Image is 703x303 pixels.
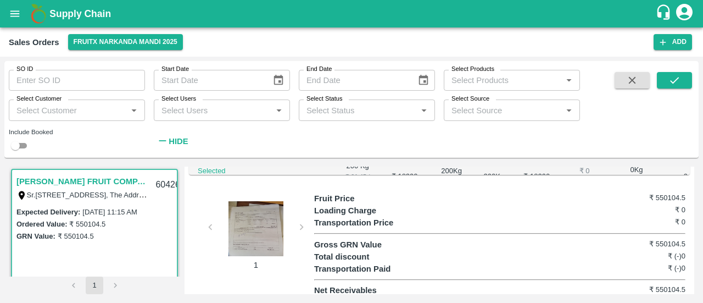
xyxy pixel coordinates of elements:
[623,205,685,216] h6: ₹ 0
[623,263,685,274] h6: ₹ (-)0
[623,284,685,295] h6: ₹ 550104.5
[49,8,111,19] b: Supply Chain
[157,103,269,117] input: Select Users
[569,166,600,177] div: ₹ 0
[314,205,407,217] p: Loading Charge
[299,70,409,91] input: End Date
[302,103,414,117] input: Select Status
[9,35,59,49] div: Sales Orders
[623,192,685,203] h6: ₹ 550104.5
[674,2,694,25] div: account of current user
[27,3,49,25] img: logo
[314,192,407,205] p: Fruit Price
[343,172,372,192] div: ₹ 91.45 / Kg
[169,137,188,146] strong: Hide
[447,103,559,117] input: Select Source
[16,220,67,228] label: Ordered Value:
[314,251,407,263] p: Total discount
[86,277,103,294] button: page 1
[623,239,685,250] h6: ₹ 550104.5
[16,95,62,103] label: Select Customer
[49,6,655,21] a: Supply Chain
[314,263,407,275] p: Transportation Paid
[161,65,189,74] label: Start Date
[149,172,191,198] div: 604261
[272,103,286,118] button: Open
[314,217,407,229] p: Transportation Price
[451,65,494,74] label: Select Products
[127,103,141,118] button: Open
[154,70,264,91] input: Start Date
[12,103,124,117] input: Select Customer
[447,73,559,87] input: Select Products
[562,73,576,87] button: Open
[161,95,196,103] label: Select Users
[306,95,343,103] label: Select Status
[9,127,145,137] div: Include Booked
[655,4,674,24] div: customer-support
[16,174,149,189] a: [PERSON_NAME] FRUIT COMPANY (Parala)
[16,232,55,240] label: GRN Value:
[306,65,332,74] label: End Date
[623,217,685,228] h6: ₹ 0
[69,220,105,228] label: ₹ 550104.5
[268,70,289,91] button: Choose date
[413,70,434,91] button: Choose date
[27,190,226,199] label: Sr.[STREET_ADDRESS], The Address [GEOGRAPHIC_DATA]
[16,65,33,74] label: SO ID
[562,103,576,118] button: Open
[623,251,685,262] h6: ₹ (-)0
[654,34,692,50] button: Add
[9,70,145,91] input: Enter SO ID
[58,232,94,240] label: ₹ 550104.5
[417,103,431,118] button: Open
[484,172,505,182] div: 200 Kg
[314,284,407,296] p: Net Receivables
[82,208,137,216] label: [DATE] 11:15 AM
[68,34,183,50] button: Select DC
[451,95,489,103] label: Select Source
[63,277,126,294] nav: pagination navigation
[215,259,297,271] p: 1
[16,208,80,216] label: Expected Delivery :
[314,239,407,251] p: Gross GRN Value
[154,132,191,151] button: Hide
[2,1,27,26] button: open drawer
